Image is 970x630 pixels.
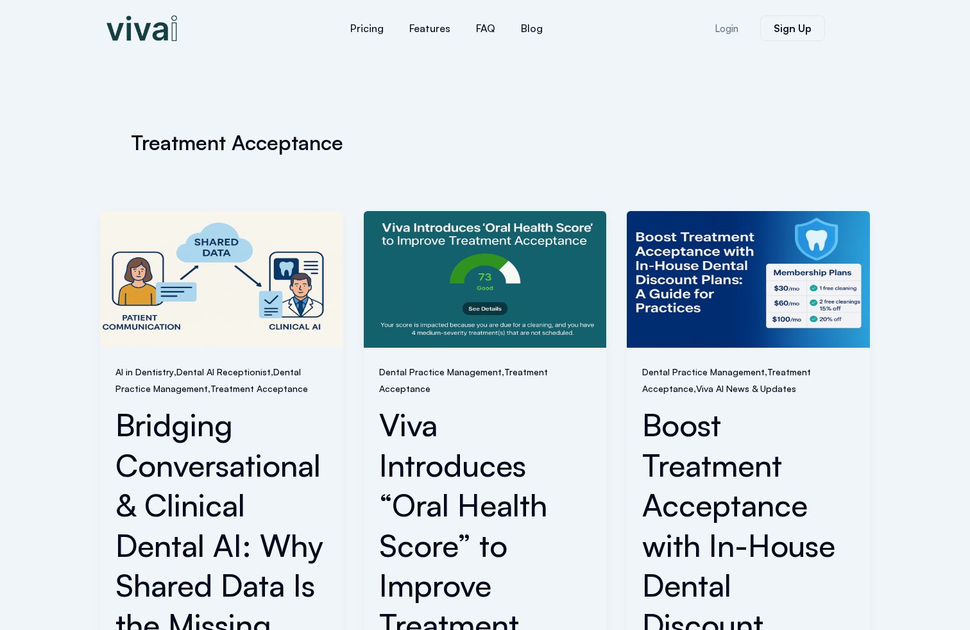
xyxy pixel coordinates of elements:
nav: Menu [260,13,633,44]
a: Pricing [337,13,396,44]
h1: Treatment Acceptance [131,128,839,157]
a: Sign Up [760,15,825,41]
a: Dental AI Receptionist [176,366,271,377]
a: FAQ [463,13,508,44]
a: Login [699,16,754,41]
a: Treatment Acceptance [210,383,308,394]
a: Read: Boost Treatment Acceptance with In-House Dental Discount Plans: A Guide for Practices [627,271,870,284]
span: Login [715,24,738,33]
span: Sign Up [774,23,812,33]
a: Read: Viva Introduces “Oral Health Score” to Improve Treatment Acceptance and Patient Engagement [364,271,607,284]
span: , , [642,363,855,397]
span: , , , [115,363,328,397]
span: , [379,363,591,397]
a: Dental Practice Management [642,366,765,377]
a: Viva AI News & Updates [696,383,796,394]
a: Read: Bridging Conversational & Clinical Dental AI: Why Shared Data Is the Missing Link in Modern... [100,271,343,284]
a: AI in Dentistry [115,366,174,377]
a: Blog [508,13,556,44]
img: boost treatment acceptance in your dental office [627,211,870,348]
img: improving treatment acceptance in dental [364,211,607,348]
a: Dental Practice Management [379,366,502,377]
a: Features [396,13,463,44]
